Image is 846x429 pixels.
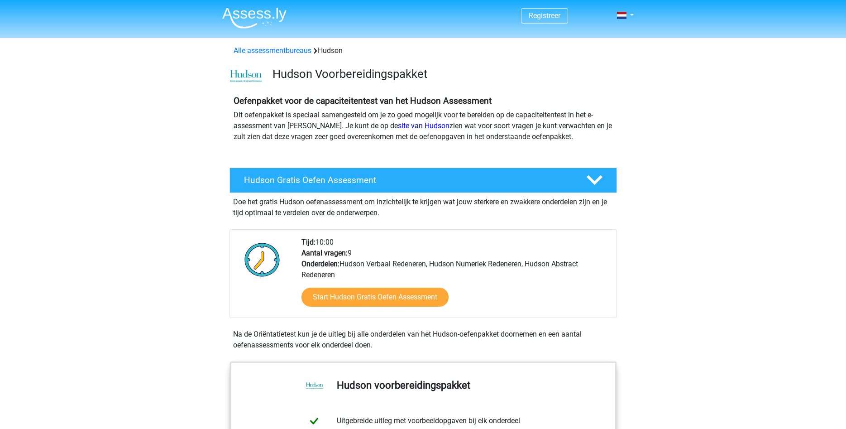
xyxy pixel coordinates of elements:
div: Na de Oriëntatietest kun je de uitleg bij alle onderdelen van het Hudson-oefenpakket doornemen en... [229,329,617,351]
img: Assessly [222,7,287,29]
a: Start Hudson Gratis Oefen Assessment [301,288,449,307]
a: Alle assessmentbureaus [234,46,311,55]
h4: Hudson Gratis Oefen Assessment [244,175,572,185]
a: Registreer [529,11,560,20]
b: Oefenpakket voor de capaciteitentest van het Hudson Assessment [234,96,492,106]
img: cefd0e47479f4eb8e8c001c0d358d5812e054fa8.png [230,70,262,82]
div: Doe het gratis Hudson oefenassessment om inzichtelijk te krijgen wat jouw sterkere en zwakkere on... [229,193,617,218]
p: Dit oefenpakket is speciaal samengesteld om je zo goed mogelijk voor te bereiden op de capaciteit... [234,110,613,142]
div: 10:00 9 Hudson Verbaal Redeneren, Hudson Numeriek Redeneren, Hudson Abstract Redeneren [295,237,616,318]
b: Onderdelen: [301,260,339,268]
b: Tijd: [301,238,315,246]
div: Hudson [230,45,617,56]
b: Aantal vragen: [301,249,348,257]
img: Klok [239,237,285,282]
h3: Hudson Voorbereidingspakket [272,67,610,81]
a: site van Hudson [398,121,449,130]
a: Hudson Gratis Oefen Assessment [226,168,621,193]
